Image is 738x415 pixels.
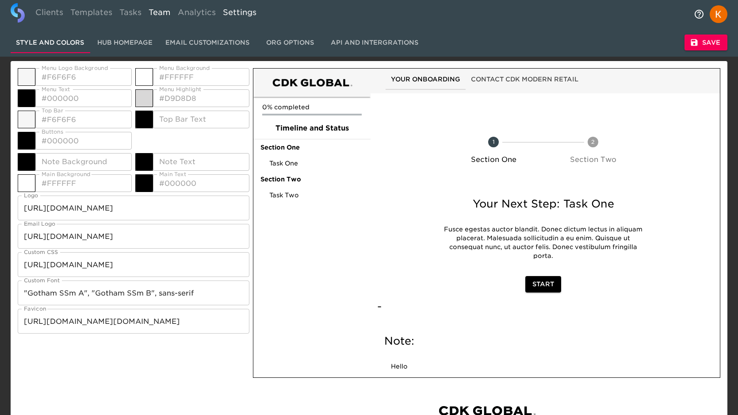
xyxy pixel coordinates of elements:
button: toggle color picker dialog [136,69,153,85]
img: logo [11,3,25,23]
button: toggle color picker dialog [18,111,35,128]
a: Team [145,3,174,25]
a: Settings [219,3,260,25]
button: toggle color picker dialog [18,132,35,149]
span: Start [532,279,554,290]
p: Hello [391,362,696,371]
button: toggle color picker dialog [136,154,153,170]
button: toggle color picker dialog [136,175,153,192]
p: Section One [447,154,540,165]
span: Task Two [269,191,363,200]
div: Section Two [253,171,371,187]
div: Task One [253,155,371,171]
span: Timeline and Status [260,123,363,134]
p: 0% completed [262,103,362,111]
button: toggle color picker dialog [136,90,153,107]
h5: - [377,300,709,314]
span: Contact CDK Modern Retail [471,74,578,85]
button: toggle color picker dialog [18,69,35,85]
span: Your Onboarding [391,74,460,85]
button: notifications [688,4,710,25]
span: Task One [269,159,363,168]
button: Start [525,276,561,292]
a: Analytics [174,3,219,25]
button: toggle color picker dialog [18,175,35,192]
a: Templates [67,3,116,25]
h5: Note: [384,334,702,348]
a: Clients [32,3,67,25]
span: API and Intergrations [331,37,418,48]
span: Section Two [260,175,363,184]
span: Hub Homepage [95,37,155,48]
div: Timeline and Status [253,118,371,139]
img: Profile [710,5,727,23]
span: Style and Colors [16,37,84,48]
span: Save [692,37,720,48]
text: 2 [591,138,595,145]
text: 1 [493,138,495,145]
a: Tasks [116,3,145,25]
div: Section One [253,139,371,155]
div: Task Two [253,187,371,203]
h5: Your Next Step: Task One [433,197,654,211]
span: Email Customizations [165,37,249,48]
button: toggle color picker dialog [136,111,153,128]
p: Section Two [547,154,639,165]
span: Org Options [260,37,320,48]
button: toggle color picker dialog [18,154,35,170]
span: Section One [260,143,363,152]
button: toggle color picker dialog [18,90,35,107]
button: Save [684,35,727,51]
div: Fusce egestas auctor blandit. Donec dictum lectus in aliquam placerat. Malesuada sollicitudin a e... [433,220,654,266]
